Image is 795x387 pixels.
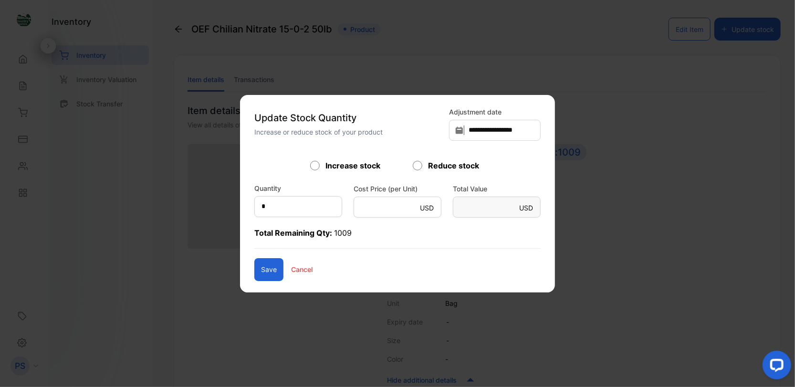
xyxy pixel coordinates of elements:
p: USD [420,203,434,213]
p: Update Stock Quantity [254,111,443,125]
p: USD [519,203,533,213]
label: Cost Price (per Unit) [354,184,441,194]
label: Total Value [453,184,541,194]
label: Adjustment date [449,107,541,117]
p: Cancel [291,264,313,274]
label: Quantity [254,183,281,193]
label: Increase stock [325,160,380,171]
button: Save [254,258,283,281]
p: Increase or reduce stock of your product [254,127,443,137]
label: Reduce stock [428,160,479,171]
span: 1009 [334,228,352,238]
iframe: LiveChat chat widget [755,347,795,387]
p: Total Remaining Qty: [254,227,541,249]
